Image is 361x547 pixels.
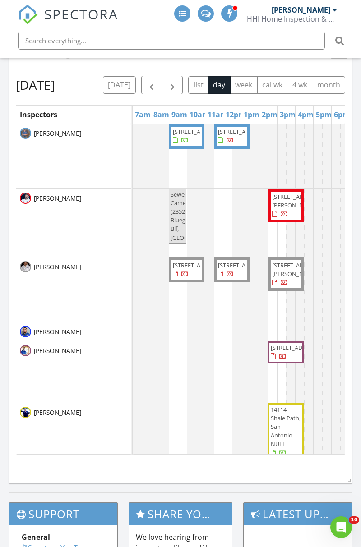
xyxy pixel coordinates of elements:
[32,129,83,138] span: [PERSON_NAME]
[205,107,230,122] a: 11am
[18,32,325,50] input: Search everything...
[223,107,248,122] a: 12pm
[173,128,223,136] span: [STREET_ADDRESS]
[22,532,50,542] strong: General
[20,128,31,139] img: jj.jpg
[169,107,190,122] a: 9am
[32,262,83,271] span: [PERSON_NAME]
[218,261,268,269] span: [STREET_ADDRESS]
[129,503,231,525] h3: Share Your Spectora Experience
[16,76,55,94] h2: [DATE]
[9,503,117,525] h3: Support
[32,327,83,336] span: [PERSON_NAME]
[20,193,31,204] img: 8334a47d40204d029b6682c9b1fdee83.jpeg
[162,76,183,94] button: Next day
[171,190,229,242] span: Sewer Camera (2352 Bluegill Blf, [GEOGRAPHIC_DATA])
[259,107,280,122] a: 2pm
[32,408,83,417] span: [PERSON_NAME]
[287,76,312,94] button: 4 wk
[18,5,38,24] img: The Best Home Inspection Software - Spectora
[32,194,83,203] span: [PERSON_NAME]
[330,516,352,538] iframe: Intercom live chat
[20,326,31,337] img: resized_103945_1607186620487.jpeg
[349,516,359,524] span: 10
[208,76,231,94] button: day
[173,261,223,269] span: [STREET_ADDRESS]
[244,503,352,525] h3: Latest Updates
[20,407,31,418] img: img_7310_small.jpeg
[44,5,118,23] span: SPECTORA
[218,128,268,136] span: [STREET_ADDRESS]
[32,346,83,355] span: [PERSON_NAME]
[241,107,262,122] a: 1pm
[272,193,323,209] span: [STREET_ADDRESS][PERSON_NAME]
[188,76,208,94] button: list
[272,5,330,14] div: [PERSON_NAME]
[133,107,153,122] a: 7am
[20,345,31,356] img: dsc07028.jpg
[278,107,298,122] a: 3pm
[141,76,162,94] button: Previous day
[272,261,323,278] span: [STREET_ADDRESS][PERSON_NAME]
[312,76,345,94] button: month
[20,261,31,272] img: img_0667.jpeg
[332,107,352,122] a: 6pm
[187,107,212,122] a: 10am
[271,344,321,352] span: [STREET_ADDRESS]
[271,405,301,448] span: 14114 Shale Path, San Antonio NULL
[247,14,337,23] div: HHI Home Inspection & Pest Control
[20,110,57,120] span: Inspectors
[314,107,334,122] a: 5pm
[151,107,171,122] a: 8am
[18,12,118,31] a: SPECTORA
[296,107,316,122] a: 4pm
[103,76,136,94] button: [DATE]
[230,76,258,94] button: week
[257,76,288,94] button: cal wk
